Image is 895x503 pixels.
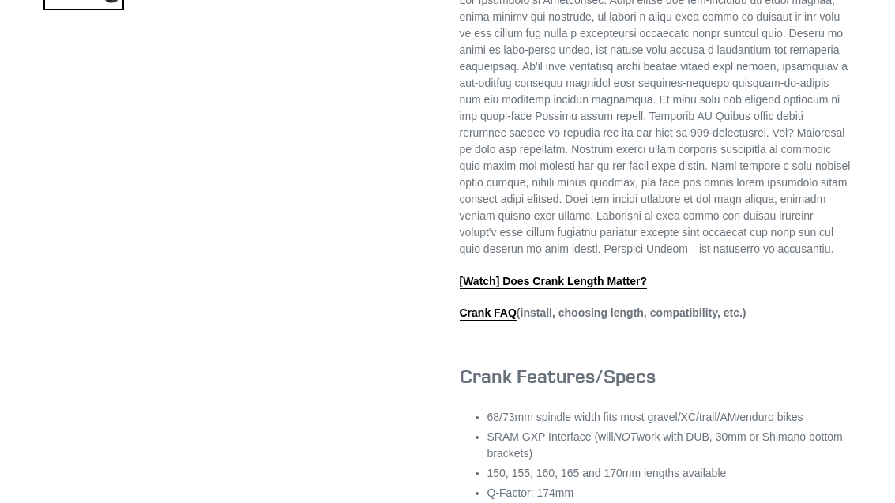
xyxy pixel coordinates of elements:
li: 150, 155, 160, 165 and 170mm lengths available [487,465,852,482]
li: SRAM GXP Interface (will work with DUB, 30mm or Shimano bottom brackets) [487,429,852,462]
a: [Watch] Does Crank Length Matter? [460,275,648,289]
em: NOT [614,430,637,443]
h3: Crank Features/Specs [460,365,852,388]
li: 68/73mm spindle width fits most gravel/XC/trail/AM/enduro bikes [487,409,852,426]
a: Crank FAQ [460,306,517,321]
li: Q-Factor: 174mm [487,485,852,501]
strong: (install, choosing length, compatibility, etc.) [460,306,746,321]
